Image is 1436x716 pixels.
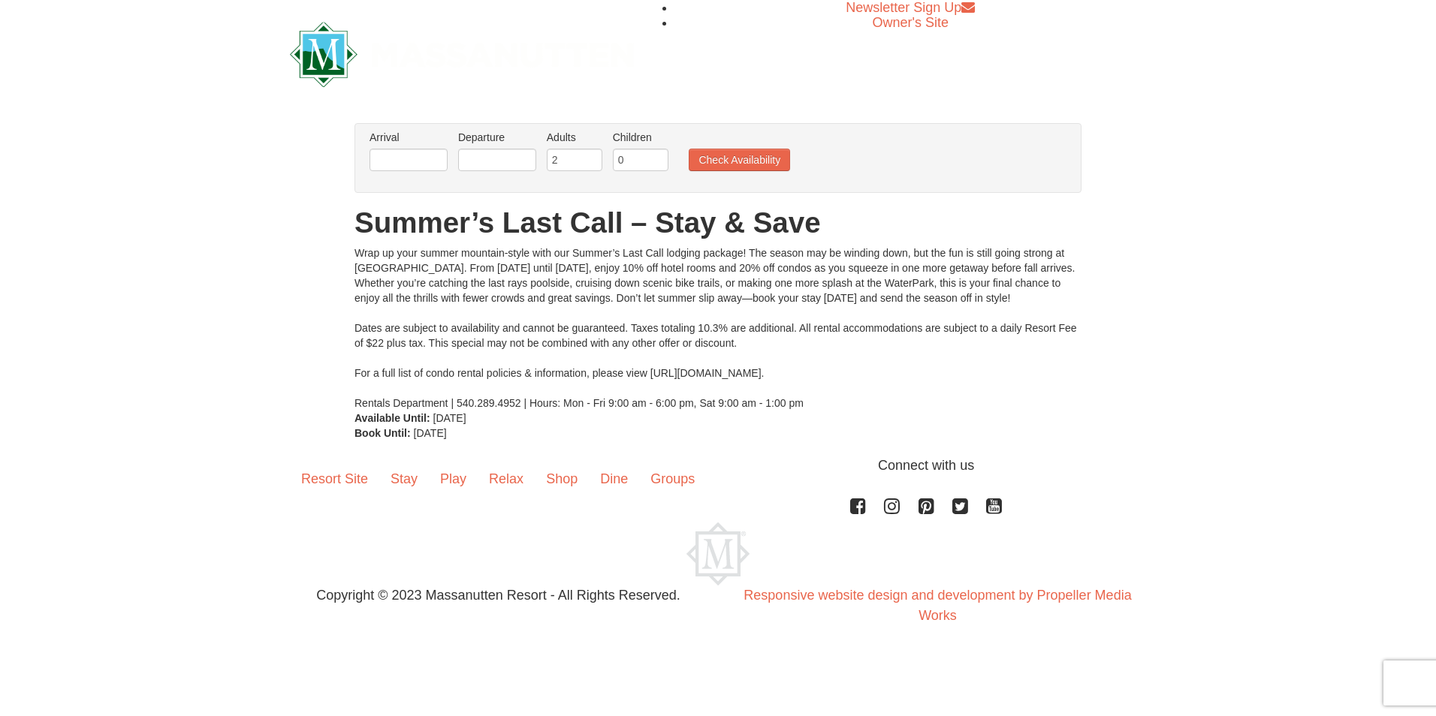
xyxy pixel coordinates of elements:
[354,412,430,424] strong: Available Until:
[414,427,447,439] span: [DATE]
[458,130,536,145] label: Departure
[547,130,602,145] label: Adults
[290,35,634,70] a: Massanutten Resort
[354,208,1082,238] h1: Summer’s Last Call – Stay & Save
[589,456,639,502] a: Dine
[639,456,706,502] a: Groups
[370,130,448,145] label: Arrival
[354,245,1082,411] div: Wrap up your summer mountain-style with our Summer’s Last Call lodging package! The season may be...
[290,22,634,87] img: Massanutten Resort Logo
[279,585,718,606] p: Copyright © 2023 Massanutten Resort - All Rights Reserved.
[379,456,429,502] a: Stay
[290,456,379,502] a: Resort Site
[429,456,478,502] a: Play
[354,427,411,439] strong: Book Until:
[613,130,668,145] label: Children
[535,456,589,502] a: Shop
[744,588,1131,623] a: Responsive website design and development by Propeller Media Works
[873,15,949,30] a: Owner's Site
[686,522,750,585] img: Massanutten Resort Logo
[478,456,535,502] a: Relax
[433,412,466,424] span: [DATE]
[290,456,1146,476] p: Connect with us
[689,149,790,171] button: Check Availability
